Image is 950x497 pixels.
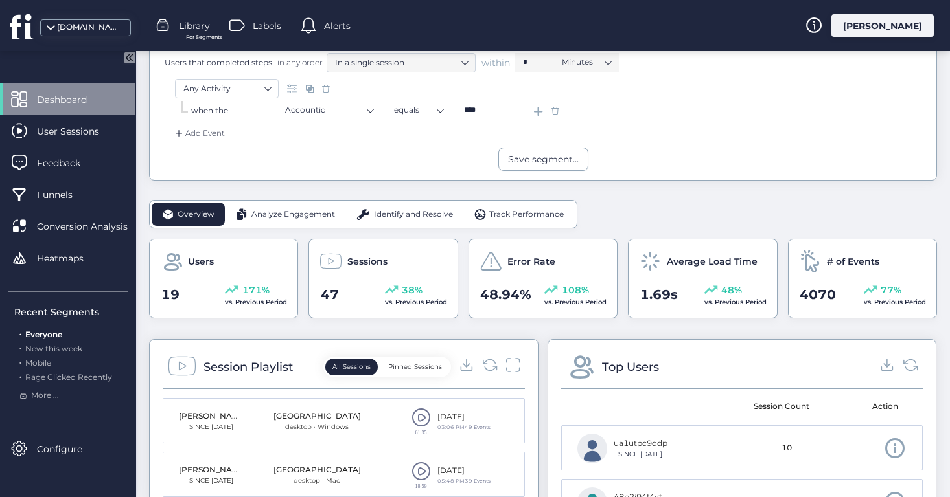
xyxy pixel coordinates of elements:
[19,327,21,339] span: .
[183,79,270,98] nz-select-item: Any Activity
[481,56,510,69] span: within
[827,254,879,269] span: # of Events
[186,33,222,41] span: For Segments
[602,358,659,376] div: Top Users
[437,423,491,432] div: 03:06 PMㅤ49 Events
[347,254,388,269] span: Sessions
[37,124,119,138] span: User Sessions
[826,389,914,425] mat-header-cell: Action
[251,208,335,221] span: Analyze Engagement
[253,19,281,33] span: Labels
[385,298,447,306] span: vs. Previous Period
[285,100,373,120] nz-select-item: Accountid
[667,254,758,269] span: Average Load Time
[374,208,453,221] span: Identify and Resolve
[881,283,901,297] span: 77%
[19,341,21,353] span: .
[411,483,431,489] div: 18:59
[562,283,589,297] span: 108%
[273,464,361,476] div: [GEOGRAPHIC_DATA]
[325,359,378,375] button: All Sessions
[704,298,767,306] span: vs. Previous Period
[544,298,607,306] span: vs. Previous Period
[437,465,491,477] div: [DATE]
[273,410,361,423] div: [GEOGRAPHIC_DATA]
[411,430,431,435] div: 61:35
[831,14,934,37] div: [PERSON_NAME]
[25,329,62,339] span: Everyone
[19,370,21,382] span: .
[25,358,51,368] span: Mobile
[37,188,92,202] span: Funnels
[402,283,423,297] span: 38%
[489,208,564,221] span: Track Performance
[179,422,244,432] div: SINCE [DATE]
[640,285,678,305] span: 1.69s
[37,219,147,234] span: Conversion Analysis
[782,442,792,454] span: 10
[273,476,361,486] div: desktop · Mac
[31,390,59,402] span: More ...
[19,355,21,368] span: .
[507,254,555,269] span: Error Rate
[242,283,270,297] span: 171%
[191,105,277,117] div: when the
[800,285,836,305] span: 4070
[335,53,467,72] nz-select-item: In a single session
[614,437,667,450] div: ua1utpc9qdp
[562,52,611,72] nz-select-item: Minutes
[324,19,351,33] span: Alerts
[225,298,287,306] span: vs. Previous Period
[381,359,449,375] button: Pinned Sessions
[437,477,491,485] div: 05:48 PMㅤ39 Events
[437,411,491,423] div: [DATE]
[614,449,667,459] div: SINCE [DATE]
[203,358,293,376] div: Session Playlist
[57,21,122,34] div: [DOMAIN_NAME]
[179,476,244,486] div: SINCE [DATE]
[508,152,579,166] div: Save segment...
[178,208,214,221] span: Overview
[179,410,244,423] div: [PERSON_NAME][EMAIL_ADDRESS][DOMAIN_NAME]
[273,422,361,432] div: desktop · Windows
[161,285,180,305] span: 19
[721,283,742,297] span: 48%
[321,285,339,305] span: 47
[188,254,214,269] span: Users
[25,344,82,353] span: New this week
[25,372,112,382] span: Rage Clicked Recently
[864,298,926,306] span: vs. Previous Period
[37,442,102,456] span: Configure
[14,305,128,319] div: Recent Segments
[480,285,531,305] span: 48.94%
[172,127,225,140] div: Add Event
[37,156,100,170] span: Feedback
[37,93,106,107] span: Dashboard
[179,464,244,476] div: [PERSON_NAME][EMAIL_ADDRESS][PERSON_NAME][DOMAIN_NAME]
[737,389,826,425] mat-header-cell: Session Count
[275,57,323,68] span: in any order
[394,100,443,120] nz-select-item: equals
[179,19,210,33] span: Library
[165,57,272,68] span: Users that completed steps
[37,251,103,265] span: Heatmaps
